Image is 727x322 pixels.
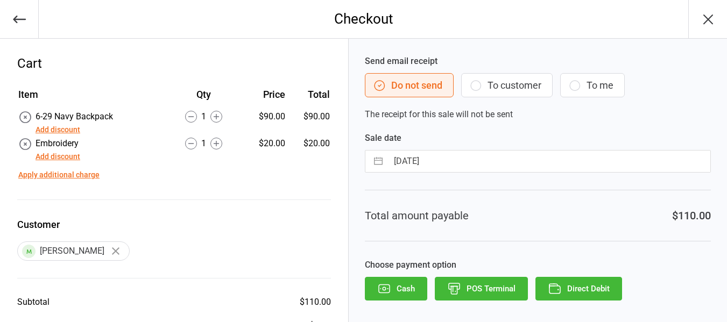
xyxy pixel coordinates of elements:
[365,55,711,68] label: Send email receipt
[365,277,427,300] button: Cash
[17,217,331,232] label: Customer
[17,54,331,73] div: Cart
[17,296,50,309] div: Subtotal
[535,277,622,300] button: Direct Debit
[242,110,285,123] div: $90.00
[560,73,625,97] button: To me
[17,241,130,261] div: [PERSON_NAME]
[242,137,285,150] div: $20.00
[36,138,79,148] span: Embroidery
[365,259,711,271] label: Choose payment option
[300,296,331,309] div: $110.00
[166,137,241,150] div: 1
[166,87,241,109] th: Qty
[36,151,80,162] button: Add discount
[290,137,330,163] td: $20.00
[18,169,100,181] button: Apply additional charge
[166,110,241,123] div: 1
[365,73,454,97] button: Do not send
[290,87,330,109] th: Total
[36,111,113,121] span: 6-29 Navy Backpack
[365,132,711,145] label: Sale date
[365,55,711,121] div: The receipt for this sale will not be sent
[18,87,165,109] th: Item
[365,207,469,224] div: Total amount payable
[672,207,711,224] div: $110.00
[461,73,553,97] button: To customer
[242,87,285,102] div: Price
[435,277,528,300] button: POS Terminal
[290,110,330,136] td: $90.00
[36,124,80,135] button: Add discount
